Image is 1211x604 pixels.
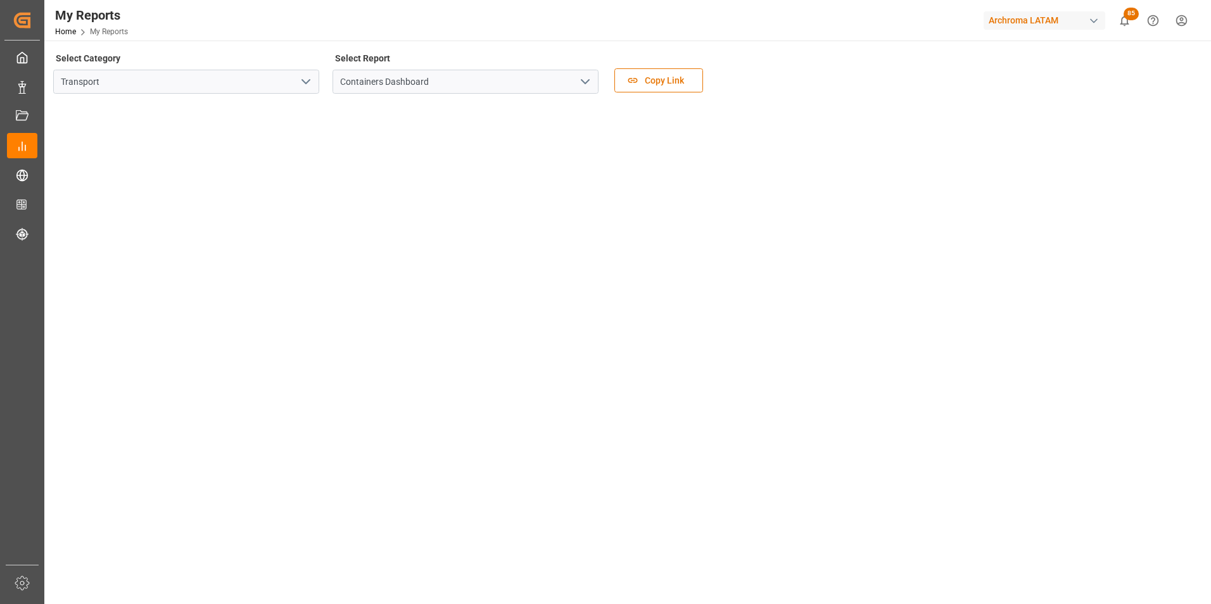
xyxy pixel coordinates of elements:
label: Select Category [53,49,122,67]
div: Archroma LATAM [984,11,1105,30]
label: Select Report [333,49,392,67]
a: Home [55,27,76,36]
button: Archroma LATAM [984,8,1110,32]
button: open menu [575,72,594,92]
button: Help Center [1139,6,1167,35]
button: show 85 new notifications [1110,6,1139,35]
input: Type to search/select [333,70,599,94]
span: 85 [1124,8,1139,20]
button: Copy Link [614,68,703,92]
span: Copy Link [638,74,690,87]
button: open menu [296,72,315,92]
input: Type to search/select [53,70,319,94]
div: My Reports [55,6,128,25]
